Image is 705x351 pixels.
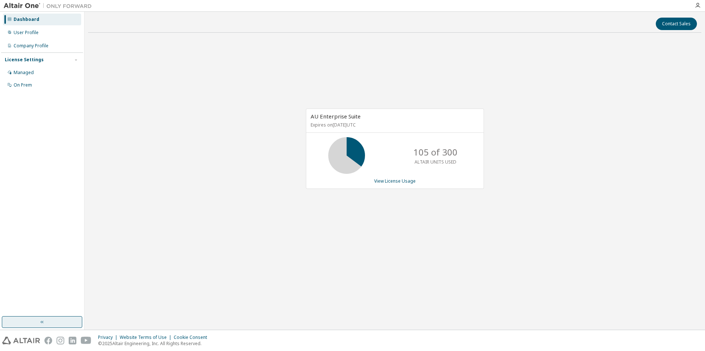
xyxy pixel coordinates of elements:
[4,2,95,10] img: Altair One
[98,334,120,340] div: Privacy
[44,337,52,344] img: facebook.svg
[5,57,44,63] div: License Settings
[656,18,697,30] button: Contact Sales
[14,70,34,76] div: Managed
[98,340,211,347] p: © 2025 Altair Engineering, Inc. All Rights Reserved.
[81,337,91,344] img: youtube.svg
[374,178,416,184] a: View License Usage
[57,337,64,344] img: instagram.svg
[69,337,76,344] img: linkedin.svg
[14,30,39,36] div: User Profile
[2,337,40,344] img: altair_logo.svg
[120,334,174,340] div: Website Terms of Use
[14,82,32,88] div: On Prem
[311,122,477,128] p: Expires on [DATE] UTC
[311,113,361,120] span: AU Enterprise Suite
[14,43,48,49] div: Company Profile
[413,146,458,158] p: 105 of 300
[415,159,456,165] p: ALTAIR UNITS USED
[174,334,211,340] div: Cookie Consent
[14,17,39,22] div: Dashboard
